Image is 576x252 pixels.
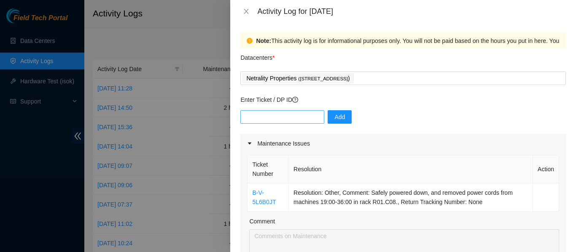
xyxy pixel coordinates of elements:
[246,74,350,83] p: Netrality Properties )
[252,189,276,205] a: B-V-5L6B0JT
[247,38,253,44] span: exclamation-circle
[298,76,348,81] span: ( [STREET_ADDRESS]
[289,155,533,183] th: Resolution
[248,155,289,183] th: Ticket Number
[240,8,252,16] button: Close
[334,112,345,122] span: Add
[256,36,271,45] strong: Note:
[328,110,352,124] button: Add
[289,183,533,212] td: Resolution: Other, Comment: Safely powered down, and removed power cords from machines 19:00-36:0...
[240,134,566,153] div: Maintenance Issues
[257,7,566,16] div: Activity Log for [DATE]
[240,95,566,104] p: Enter Ticket / DP ID
[292,97,298,103] span: question-circle
[240,49,275,62] p: Datacenters
[249,217,275,226] label: Comment
[247,141,252,146] span: caret-right
[533,155,559,183] th: Action
[243,8,250,15] span: close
